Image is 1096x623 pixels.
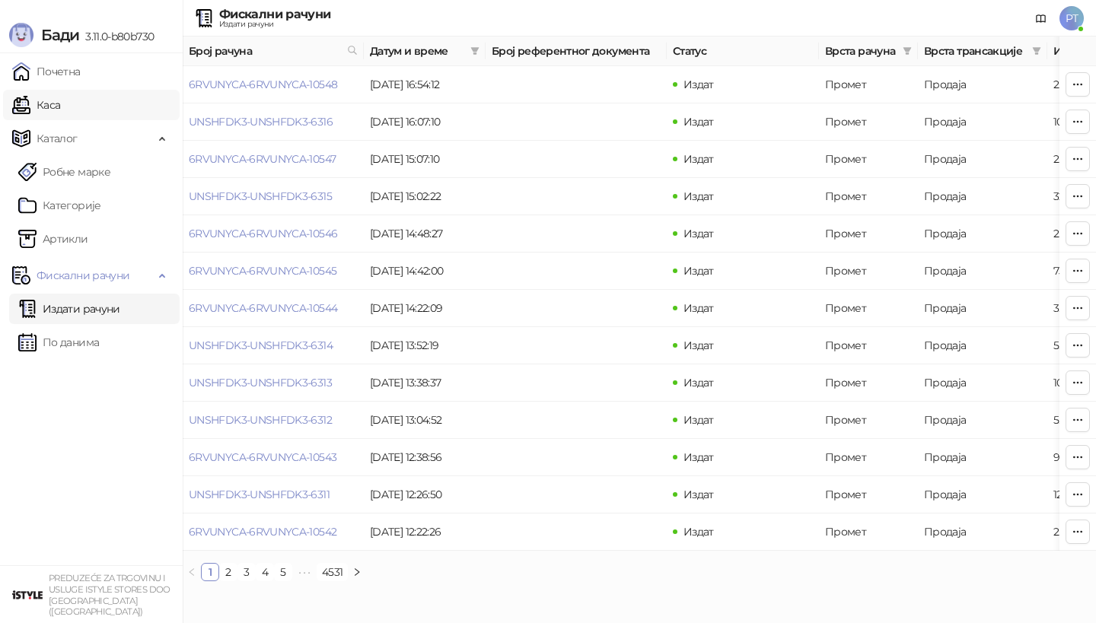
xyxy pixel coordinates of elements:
td: Промет [819,290,918,327]
li: Претходна страна [183,563,201,581]
td: [DATE] 14:42:00 [364,253,486,290]
span: Број рачуна [189,43,341,59]
td: [DATE] 15:07:10 [364,141,486,178]
th: Врста рачуна [819,37,918,66]
button: left [183,563,201,581]
span: Издат [683,339,714,352]
span: Каталог [37,123,78,154]
span: Издат [683,488,714,501]
td: Продаја [918,439,1047,476]
span: filter [903,46,912,56]
span: left [187,567,196,577]
td: [DATE] 13:52:19 [364,327,486,364]
td: Продаја [918,103,1047,141]
td: Продаја [918,364,1047,402]
td: Промет [819,402,918,439]
div: Издати рачуни [219,21,330,28]
td: UNSHFDK3-UNSHFDK3-6313 [183,364,364,402]
span: right [352,567,362,577]
a: UNSHFDK3-UNSHFDK3-6314 [189,339,333,352]
span: ••• [292,563,317,581]
span: Издат [683,189,714,203]
a: Издати рачуни [18,294,120,324]
th: Број рачуна [183,37,364,66]
td: Продаја [918,66,1047,103]
td: [DATE] 14:48:27 [364,215,486,253]
th: Врста трансакције [918,37,1047,66]
span: Издат [683,227,714,240]
td: [DATE] 12:22:26 [364,513,486,551]
td: Продаја [918,402,1047,439]
td: 6RVUNYCA-6RVUNYCA-10546 [183,215,364,253]
span: Издат [683,525,714,539]
a: 6RVUNYCA-6RVUNYCA-10543 [189,450,336,464]
span: filter [1032,46,1041,56]
a: UNSHFDK3-UNSHFDK3-6313 [189,376,332,389]
span: Издат [683,301,714,315]
td: Промет [819,141,918,178]
a: UNSHFDK3-UNSHFDK3-6316 [189,115,333,129]
td: 6RVUNYCA-6RVUNYCA-10544 [183,290,364,327]
img: Logo [9,23,33,47]
td: UNSHFDK3-UNSHFDK3-6316 [183,103,364,141]
li: 1 [201,563,219,581]
a: 6RVUNYCA-6RVUNYCA-10546 [189,227,337,240]
td: [DATE] 12:38:56 [364,439,486,476]
td: [DATE] 14:22:09 [364,290,486,327]
td: [DATE] 13:38:37 [364,364,486,402]
span: Фискални рачуни [37,260,129,291]
a: 6RVUNYCA-6RVUNYCA-10545 [189,264,336,278]
td: UNSHFDK3-UNSHFDK3-6315 [183,178,364,215]
li: 2 [219,563,237,581]
td: 6RVUNYCA-6RVUNYCA-10548 [183,66,364,103]
td: Продаја [918,141,1047,178]
td: Продаја [918,253,1047,290]
a: Робне марке [18,157,110,187]
span: Издат [683,413,714,427]
td: 6RVUNYCA-6RVUNYCA-10543 [183,439,364,476]
span: filter [900,40,915,62]
li: 4531 [317,563,348,581]
td: [DATE] 16:54:12 [364,66,486,103]
li: Следећих 5 Страна [292,563,317,581]
li: 5 [274,563,292,581]
th: Статус [667,37,819,66]
span: Врста трансакције [924,43,1026,59]
span: Врста рачуна [825,43,897,59]
img: 64x64-companyLogo-77b92cf4-9946-4f36-9751-bf7bb5fd2c7d.png [12,580,43,610]
a: Категорије [18,190,101,221]
td: Продаја [918,513,1047,551]
a: ArtikliАртикли [18,224,88,254]
a: 6RVUNYCA-6RVUNYCA-10542 [189,525,336,539]
td: 6RVUNYCA-6RVUNYCA-10545 [183,253,364,290]
td: Промет [819,327,918,364]
td: Промет [819,513,918,551]
a: 4 [256,564,273,580]
td: [DATE] 16:07:10 [364,103,486,141]
a: UNSHFDK3-UNSHFDK3-6312 [189,413,332,427]
a: 6RVUNYCA-6RVUNYCA-10548 [189,78,337,91]
a: 3 [238,564,255,580]
span: filter [470,46,479,56]
td: Промет [819,66,918,103]
td: [DATE] 15:02:22 [364,178,486,215]
a: 6RVUNYCA-6RVUNYCA-10544 [189,301,337,315]
td: Продаја [918,290,1047,327]
a: 5 [275,564,292,580]
a: 1 [202,564,218,580]
span: Датум и време [370,43,464,59]
td: 6RVUNYCA-6RVUNYCA-10542 [183,513,364,551]
small: PREDUZEĆE ZA TRGOVINU I USLUGE ISTYLE STORES DOO [GEOGRAPHIC_DATA] ([GEOGRAPHIC_DATA]) [49,573,170,617]
td: Продаја [918,327,1047,364]
button: right [348,563,366,581]
a: Документација [1029,6,1053,30]
span: filter [1029,40,1044,62]
a: 4531 [317,564,347,580]
td: Промет [819,439,918,476]
div: Фискални рачуни [219,8,330,21]
td: [DATE] 12:26:50 [364,476,486,513]
th: Број референтног документа [486,37,667,66]
td: Промет [819,178,918,215]
td: Промет [819,103,918,141]
span: Бади [41,26,79,44]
